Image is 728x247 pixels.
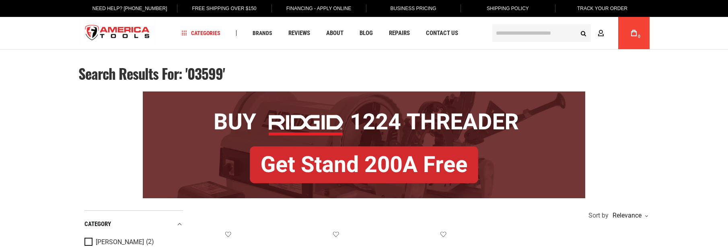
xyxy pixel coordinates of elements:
span: Blog [360,30,373,36]
span: Categories [182,30,220,36]
span: Contact Us [426,30,458,36]
a: 0 [626,17,642,49]
a: Blog [356,28,376,39]
a: About [323,28,347,39]
a: store logo [78,18,156,48]
span: [PERSON_NAME] [96,239,144,246]
span: Sort by [588,212,609,219]
span: Shipping Policy [487,6,529,11]
img: BOGO: Buy RIDGID® 1224 Threader, Get Stand 200A Free! [143,91,585,198]
span: Brands [253,30,272,36]
a: BOGO: Buy RIDGID® 1224 Threader, Get Stand 200A Free! [143,91,585,98]
div: category [84,219,183,230]
a: Repairs [385,28,413,39]
a: [PERSON_NAME] (2) [84,238,181,247]
a: Categories [178,28,224,39]
span: 0 [638,34,640,39]
button: Search [576,25,591,41]
span: (2) [146,239,154,245]
div: Relevance [611,212,648,219]
a: Brands [249,28,276,39]
span: About [326,30,343,36]
span: Search results for: '03599' [78,63,225,84]
span: Repairs [389,30,410,36]
a: Contact Us [422,28,462,39]
a: Reviews [285,28,314,39]
span: Reviews [288,30,310,36]
img: America Tools [78,18,156,48]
